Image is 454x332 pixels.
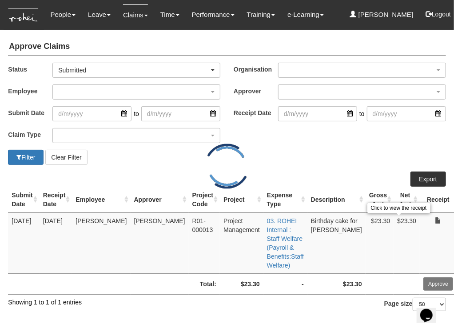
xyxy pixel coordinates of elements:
[50,4,76,25] a: People
[307,273,366,294] td: $23.30
[52,106,131,121] input: d/m/yyyy
[263,187,307,213] th: Expense Type : activate to sort column ascending
[88,4,111,25] a: Leave
[40,212,72,273] td: [DATE]
[366,212,394,273] td: $23.30
[366,187,394,213] th: Gross Amt : activate to sort column ascending
[8,84,52,97] label: Employee
[160,4,179,25] a: Time
[131,212,189,273] td: [PERSON_NAME]
[220,212,263,273] td: Project Management
[8,212,39,273] td: [DATE]
[8,63,52,76] label: Status
[72,273,220,294] td: Total:
[410,172,446,187] a: Export
[189,212,220,273] td: R01-000013
[267,217,304,269] a: 03. ROHEI Internal : Staff Welfare (Payroll & Benefits:Staff Welfare)
[72,187,130,213] th: Employee : activate to sort column ascending
[141,106,220,121] input: d/m/yyyy
[423,277,453,291] input: Approve
[394,187,420,213] th: Net Amt : activate to sort column ascending
[8,150,44,165] button: Filter
[189,187,220,213] th: Project Code : activate to sort column ascending
[247,4,275,25] a: Training
[72,212,130,273] td: [PERSON_NAME]
[384,298,446,311] label: Page size
[307,212,366,273] td: Birthday cake for [PERSON_NAME]
[234,63,278,76] label: Organisation
[287,4,324,25] a: e-Learning
[234,106,278,119] label: Receipt Date
[394,212,420,273] td: $23.30
[220,187,263,213] th: Project : activate to sort column ascending
[367,203,430,213] div: Click to view the receipt
[192,4,235,25] a: Performance
[8,38,446,56] h4: Approve Claims
[220,273,263,294] td: $23.30
[131,187,189,213] th: Approver : activate to sort column ascending
[8,187,39,213] th: Submit Date : activate to sort column ascending
[367,106,446,121] input: d/m/yyyy
[123,4,148,25] a: Claims
[263,273,307,294] td: -
[417,296,445,323] iframe: chat widget
[350,4,414,25] a: [PERSON_NAME]
[131,106,141,121] span: to
[234,84,278,97] label: Approver
[52,63,220,78] button: Submitted
[278,106,357,121] input: d/m/yyyy
[45,150,87,165] button: Clear Filter
[307,187,366,213] th: Description : activate to sort column ascending
[413,298,446,311] select: Page size
[357,106,367,121] span: to
[58,66,209,75] div: Submitted
[8,128,52,141] label: Claim Type
[8,106,52,119] label: Submit Date
[40,187,72,213] th: Receipt Date : activate to sort column ascending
